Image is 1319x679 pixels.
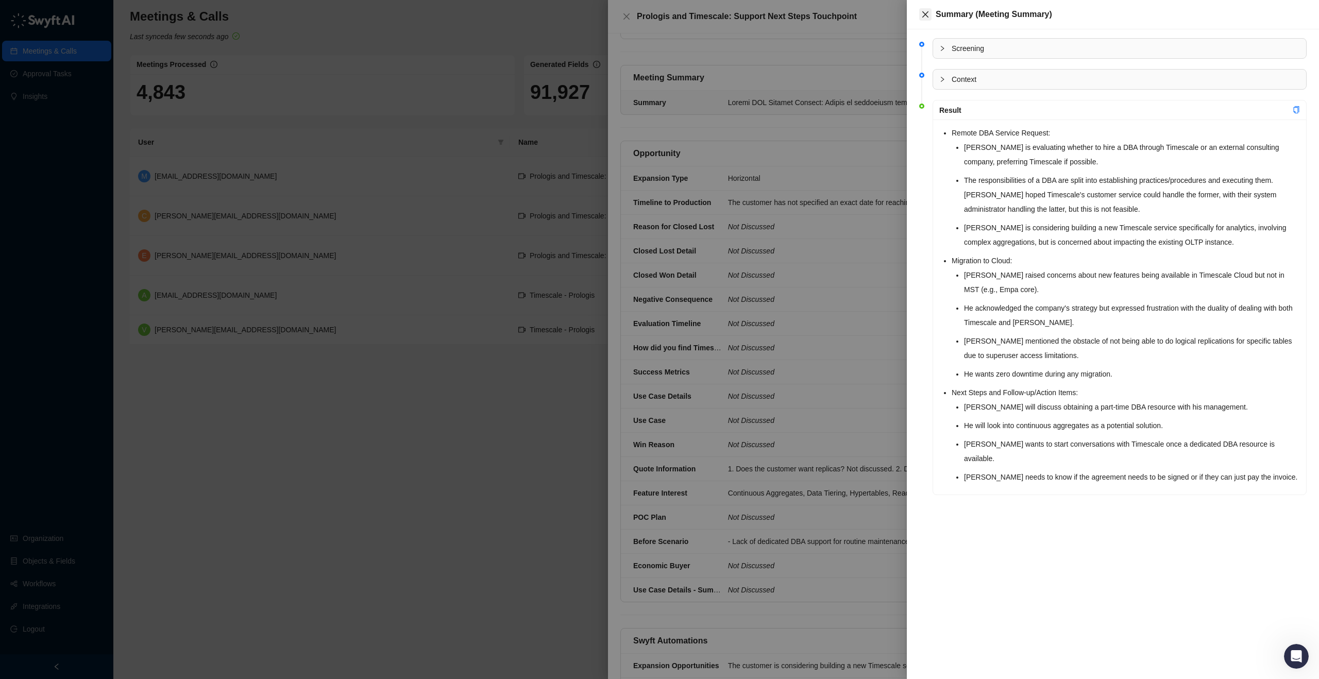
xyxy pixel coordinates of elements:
[933,70,1306,89] div: Context
[37,36,70,44] span: Likewise!
[138,321,206,363] button: Help
[964,470,1300,484] li: [PERSON_NAME] needs to know if the agreement needs to be signed or if they can just pay the invoice.
[964,301,1300,330] li: He acknowledged the company's strategy but expressed frustration with the duality of dealing with...
[964,173,1300,216] li: The responsibilities of a DBA are split into establishing practices/procedures and executing them...
[919,8,932,21] button: Close
[69,321,137,363] button: Messages
[83,347,123,354] span: Messages
[939,105,1293,116] div: Result
[964,220,1300,249] li: [PERSON_NAME] is considering building a new Timescale service specifically for analytics, involvi...
[163,347,180,354] span: Help
[12,35,32,56] img: Profile image for Swyft
[964,140,1300,169] li: [PERSON_NAME] is evaluating whether to hire a DBA through Timescale or an external consulting com...
[952,74,1300,85] span: Context
[1284,644,1309,669] iframe: Intercom live chat
[964,418,1300,433] li: He will look into continuous aggregates as a potential solution.
[964,367,1300,381] li: He wants zero downtime during any migration.
[37,45,57,56] div: Swyft
[933,39,1306,58] div: Screening
[47,290,159,311] button: Send us a message
[939,45,945,52] span: collapsed
[59,45,88,56] div: • [DATE]
[76,4,132,22] h1: Messages
[1293,106,1300,113] span: copy
[964,437,1300,466] li: [PERSON_NAME] wants to start conversations with Timescale once a dedicated DBA resource is availa...
[964,334,1300,363] li: [PERSON_NAME] mentioned the obstacle of not being able to do logical replications for specific ta...
[964,400,1300,414] li: [PERSON_NAME] will discuss obtaining a part-time DBA resource with his management.
[24,347,45,354] span: Home
[939,76,945,82] span: collapsed
[964,268,1300,297] li: [PERSON_NAME] raised concerns about new features being available in Timescale Cloud but not in MS...
[952,385,1300,484] li: Next Steps and Follow-up/Action Items:
[952,126,1300,249] li: Remote DBA Service Request:
[936,8,1307,21] div: Summary (Meeting Summary)
[952,43,1300,54] span: Screening
[921,10,929,19] span: close
[952,253,1300,381] li: Migration to Cloud:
